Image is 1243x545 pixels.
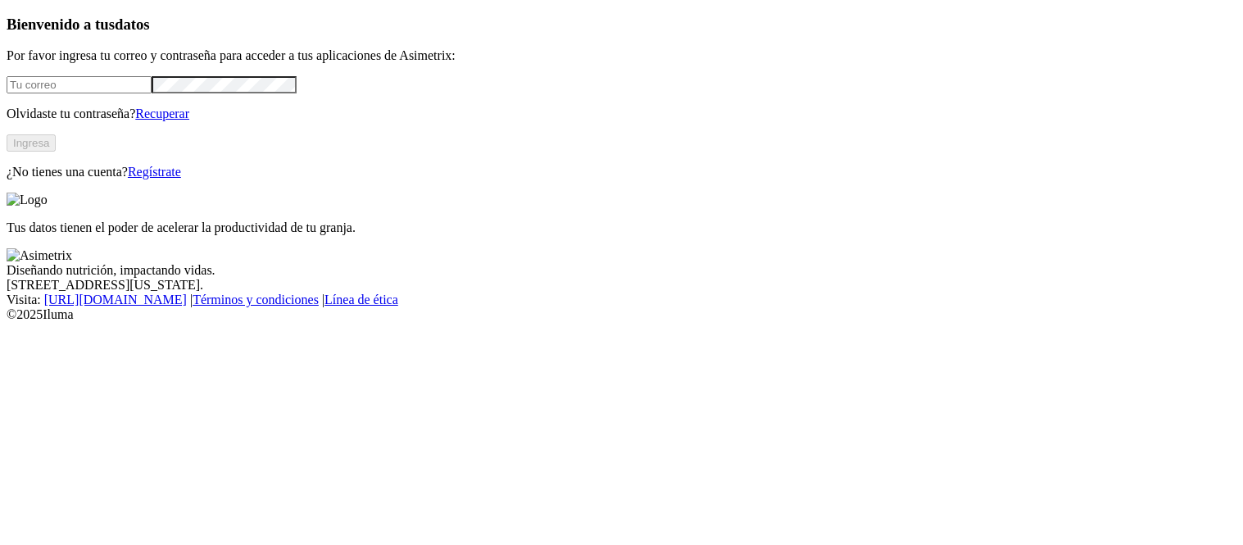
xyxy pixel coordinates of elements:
[128,165,181,179] a: Regístrate
[7,248,72,263] img: Asimetrix
[7,278,1236,293] div: [STREET_ADDRESS][US_STATE].
[7,16,1236,34] h3: Bienvenido a tus
[7,263,1236,278] div: Diseñando nutrición, impactando vidas.
[7,48,1236,63] p: Por favor ingresa tu correo y contraseña para acceder a tus aplicaciones de Asimetrix:
[193,293,319,307] a: Términos y condiciones
[7,107,1236,121] p: Olvidaste tu contraseña?
[7,293,1236,307] div: Visita : | |
[7,76,152,93] input: Tu correo
[115,16,150,33] span: datos
[7,220,1236,235] p: Tus datos tienen el poder de acelerar la productividad de tu granja.
[135,107,189,120] a: Recuperar
[44,293,187,307] a: [URL][DOMAIN_NAME]
[324,293,398,307] a: Línea de ética
[7,193,48,207] img: Logo
[7,165,1236,179] p: ¿No tienes una cuenta?
[7,307,1236,322] div: © 2025 Iluma
[7,134,56,152] button: Ingresa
